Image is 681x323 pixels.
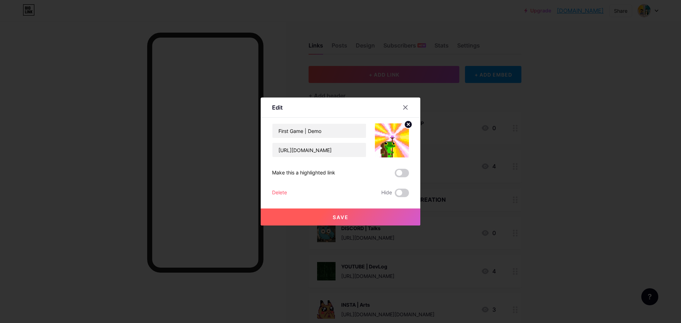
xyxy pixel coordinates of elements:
[272,124,366,138] input: Title
[261,208,420,225] button: Save
[333,214,349,220] span: Save
[272,169,335,177] div: Make this a highlighted link
[272,103,283,112] div: Edit
[272,189,287,197] div: Delete
[272,143,366,157] input: URL
[375,123,409,157] img: link_thumbnail
[381,189,392,197] span: Hide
